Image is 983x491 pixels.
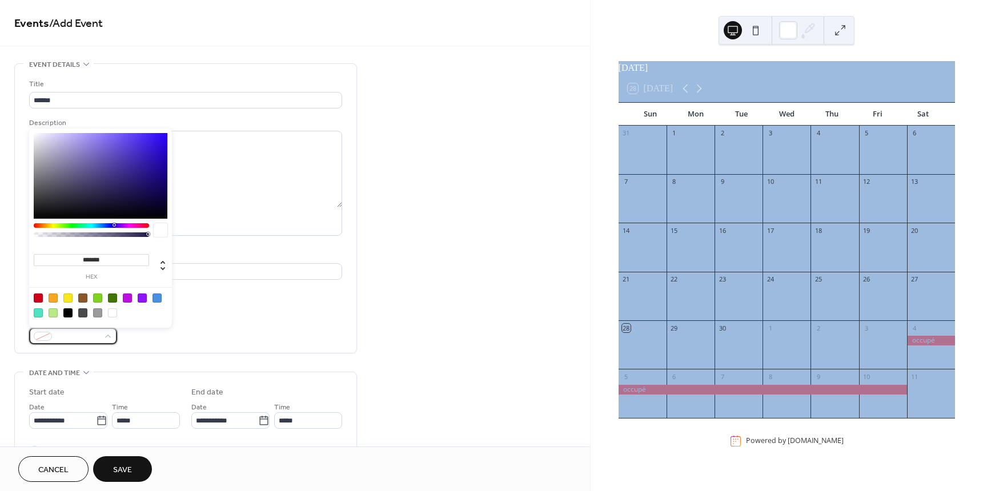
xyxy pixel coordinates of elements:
[63,308,73,317] div: #000000
[718,324,727,332] div: 30
[855,103,901,126] div: Fri
[718,372,727,381] div: 7
[862,372,871,381] div: 10
[814,275,822,284] div: 25
[108,293,117,303] div: #417505
[43,444,63,456] span: All day
[34,308,43,317] div: #50E3C2
[153,293,162,303] div: #4A90E2
[622,129,631,138] div: 31
[766,226,775,235] div: 17
[907,336,955,345] div: occupé
[38,464,69,476] span: Cancel
[274,401,290,413] span: Time
[910,226,919,235] div: 20
[718,275,727,284] div: 23
[113,464,132,476] span: Save
[29,387,65,399] div: Start date
[622,226,631,235] div: 14
[673,103,719,126] div: Mon
[34,274,149,280] label: hex
[862,324,871,332] div: 3
[814,226,822,235] div: 18
[910,129,919,138] div: 6
[29,59,80,71] span: Event details
[619,385,907,395] div: occupé
[910,324,919,332] div: 4
[766,129,775,138] div: 3
[138,293,147,303] div: #9013FE
[719,103,764,126] div: Tue
[112,401,128,413] span: Time
[670,178,679,186] div: 8
[29,117,340,129] div: Description
[29,78,340,90] div: Title
[862,226,871,235] div: 19
[123,293,132,303] div: #BD10E0
[670,324,679,332] div: 29
[63,293,73,303] div: #F8E71C
[108,308,117,317] div: #FFFFFF
[29,401,45,413] span: Date
[14,13,49,35] a: Events
[191,401,207,413] span: Date
[862,178,871,186] div: 12
[766,324,775,332] div: 1
[34,293,43,303] div: #D0021B
[93,456,152,482] button: Save
[910,178,919,186] div: 13
[78,308,87,317] div: #4A4A4A
[766,275,775,284] div: 24
[764,103,809,126] div: Wed
[78,293,87,303] div: #8B572A
[814,324,822,332] div: 2
[93,293,102,303] div: #7ED321
[49,308,58,317] div: #B8E986
[18,456,89,482] button: Cancel
[670,226,679,235] div: 15
[622,324,631,332] div: 28
[814,178,822,186] div: 11
[670,275,679,284] div: 22
[628,103,673,126] div: Sun
[670,372,679,381] div: 6
[29,367,80,379] span: Date and time
[191,387,223,399] div: End date
[29,249,340,261] div: Location
[809,103,855,126] div: Thu
[93,308,102,317] div: #9B9B9B
[862,275,871,284] div: 26
[900,103,946,126] div: Sat
[910,372,919,381] div: 11
[766,178,775,186] div: 10
[49,13,103,35] span: / Add Event
[622,372,631,381] div: 5
[814,372,822,381] div: 9
[619,61,955,75] div: [DATE]
[766,372,775,381] div: 8
[718,178,727,186] div: 9
[746,436,844,446] div: Powered by
[788,436,844,446] a: [DOMAIN_NAME]
[814,129,822,138] div: 4
[622,275,631,284] div: 21
[718,129,727,138] div: 2
[49,293,58,303] div: #F5A623
[862,129,871,138] div: 5
[718,226,727,235] div: 16
[910,275,919,284] div: 27
[622,178,631,186] div: 7
[670,129,679,138] div: 1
